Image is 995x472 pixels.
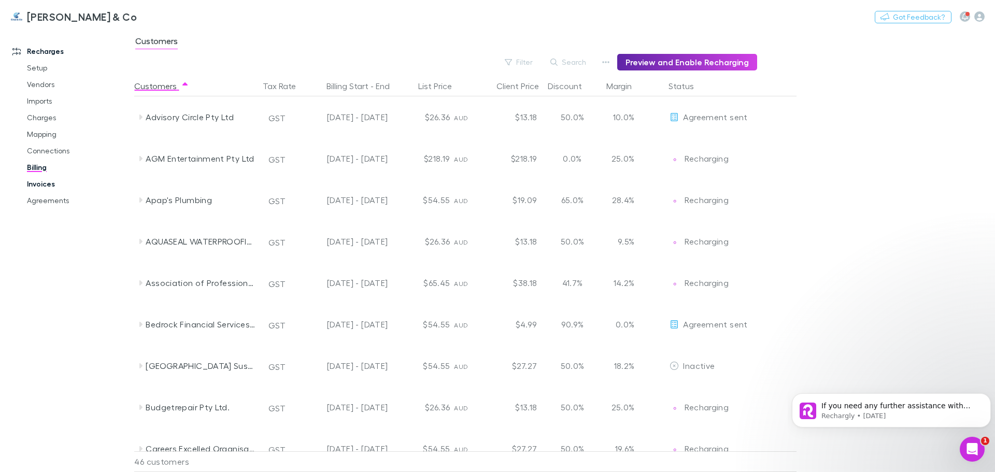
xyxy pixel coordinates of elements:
div: AGM Entertainment Pty Ltd [146,138,255,179]
button: GST [264,151,290,168]
a: Imports [17,93,140,109]
div: [DATE] - [DATE] [303,345,388,387]
img: Recharging [670,445,680,455]
div: $54.55 [392,345,454,387]
div: 65.0% [541,179,603,221]
div: 90.9% [541,304,603,345]
button: GST [264,193,290,209]
button: Search [545,56,592,68]
div: [DATE] - [DATE] [303,428,388,469]
div: AQUASEAL WATERPROOFING NSW PTY LTD [146,221,255,262]
span: AUD [454,238,468,246]
button: Billing Start - End [326,76,402,96]
button: Client Price [496,76,551,96]
div: Advisory Circle Pty LtdGST[DATE] - [DATE]$26.36AUD$13.1850.0%10.0%EditAgreement sent [134,96,802,138]
div: [GEOGRAPHIC_DATA] Suspension Pty LtdGST[DATE] - [DATE]$54.55AUD$27.2750.0%18.2%EditInactive [134,345,802,387]
div: $27.27 [479,345,541,387]
span: Recharging [685,444,729,453]
a: Invoices [17,176,140,192]
a: Vendors [17,76,140,93]
a: Billing [17,159,140,176]
button: Tax Rate [263,76,308,96]
div: [DATE] - [DATE] [303,138,388,179]
a: [PERSON_NAME] & Co [4,4,143,29]
span: Inactive [683,361,715,370]
button: Margin [606,76,644,96]
p: 28.4% [607,194,634,206]
div: [GEOGRAPHIC_DATA] Suspension Pty Ltd [146,345,255,387]
span: Recharging [685,153,729,163]
div: $54.55 [392,304,454,345]
div: Advisory Circle Pty Ltd [146,96,255,138]
button: GST [264,359,290,375]
span: Agreement sent [683,112,747,122]
button: List Price [418,76,464,96]
div: AQUASEAL WATERPROOFING NSW PTY LTDGST[DATE] - [DATE]$26.36AUD$13.1850.0%9.5%EditRechargingRecharging [134,221,802,262]
span: Customers [135,36,178,49]
div: $19.09 [479,179,541,221]
img: Recharging [670,403,680,413]
a: Setup [17,60,140,76]
div: [DATE] - [DATE] [303,179,388,221]
span: AUD [454,155,468,163]
span: Agreement sent [683,319,747,329]
div: [DATE] - [DATE] [303,221,388,262]
div: $26.36 [392,387,454,428]
div: [DATE] - [DATE] [303,304,388,345]
div: $4.99 [479,304,541,345]
span: Recharging [685,402,729,412]
div: 50.0% [541,428,603,469]
button: GST [264,276,290,292]
span: AUD [454,197,468,205]
div: $13.18 [479,221,541,262]
div: Bedrock Financial Services Pty. Ltd. [146,304,255,345]
div: Apap's PlumbingGST[DATE] - [DATE]$54.55AUD$19.0965.0%28.4%EditRechargingRecharging [134,179,802,221]
p: 0.0% [607,318,634,331]
p: 9.5% [607,235,634,248]
p: 10.0% [607,111,634,123]
div: $54.55 [392,179,454,221]
div: [DATE] - [DATE] [303,262,388,304]
div: Discount [548,76,594,96]
button: GST [264,441,290,458]
img: Recharging [670,154,680,165]
a: Agreements [17,192,140,209]
span: AUD [454,404,468,412]
span: AUD [454,446,468,453]
a: Connections [17,142,140,159]
p: 19.6% [607,442,634,455]
p: 14.2% [607,277,634,289]
div: 0.0% [541,138,603,179]
span: Recharging [685,236,729,246]
p: 25.0% [607,152,634,165]
div: $13.18 [479,387,541,428]
a: Mapping [17,126,140,142]
div: Apap's Plumbing [146,179,255,221]
div: 46 customers [134,451,259,472]
div: AGM Entertainment Pty LtdGST[DATE] - [DATE]$218.19AUD$218.190.0%25.0%EditRechargingRecharging [134,138,802,179]
button: GST [264,234,290,251]
img: Recharging [670,237,680,248]
div: Budgetrepair Pty Ltd. [146,387,255,428]
div: Bedrock Financial Services Pty. Ltd.GST[DATE] - [DATE]$54.55AUD$4.9990.9%0.0%EditAgreement sent [134,304,802,345]
span: AUD [454,280,468,288]
div: Association of Professional Social Compliance Auditors, Inc. [146,262,255,304]
div: $26.36 [392,96,454,138]
div: $218.19 [479,138,541,179]
button: GST [264,317,290,334]
span: AUD [454,321,468,329]
div: $13.18 [479,96,541,138]
iframe: Intercom live chat [960,437,985,462]
span: 1 [981,437,989,445]
div: $218.19 [392,138,454,179]
a: Recharges [2,43,140,60]
div: $54.55 [392,428,454,469]
div: $27.27 [479,428,541,469]
button: Got Feedback? [875,11,951,23]
button: Status [669,76,706,96]
button: Preview and Enable Recharging [617,54,757,70]
div: $26.36 [392,221,454,262]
